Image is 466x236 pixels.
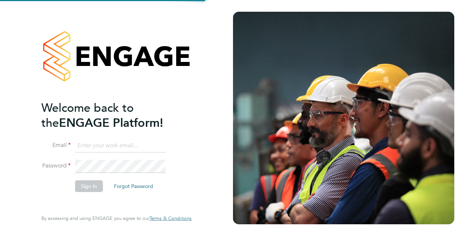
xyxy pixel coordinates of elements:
h2: ENGAGE Platform! [41,100,184,130]
button: Sign In [75,180,103,192]
input: Enter your work email... [75,139,166,152]
span: By accessing and using ENGAGE you agree to our [41,215,192,221]
button: Forgot Password [108,180,159,192]
label: Password [41,162,71,170]
a: Terms & Conditions [149,215,192,221]
label: Email [41,141,71,149]
span: Welcome back to the [41,101,134,130]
